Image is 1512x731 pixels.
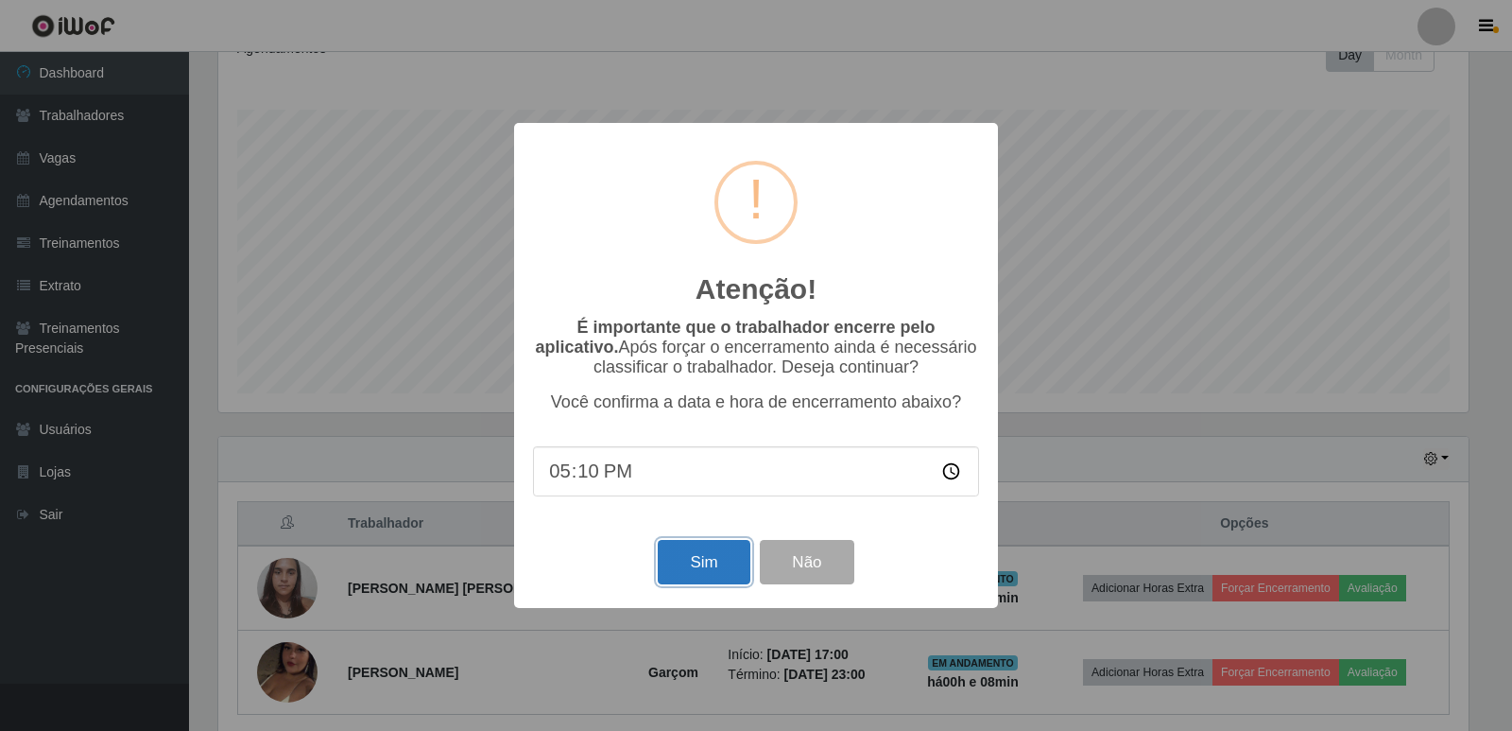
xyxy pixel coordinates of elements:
[535,318,935,357] b: É importante que o trabalhador encerre pelo aplicativo.
[533,392,979,412] p: Você confirma a data e hora de encerramento abaixo?
[696,272,816,306] h2: Atenção!
[533,318,979,377] p: Após forçar o encerramento ainda é necessário classificar o trabalhador. Deseja continuar?
[658,540,749,584] button: Sim
[760,540,853,584] button: Não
